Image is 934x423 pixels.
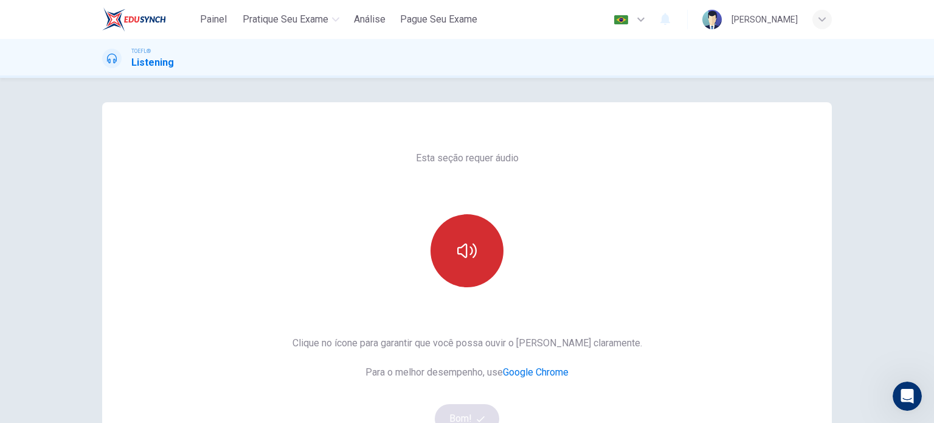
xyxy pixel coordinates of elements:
p: How can we help? [24,169,219,190]
button: Messages [81,311,162,360]
span: Pague Seu Exame [400,12,477,27]
button: Painel [194,9,233,30]
button: Análise [349,9,390,30]
span: Messages [101,341,143,350]
p: Hey [PERSON_NAME]. Welcome to EduSynch! [24,86,219,169]
span: Para o melhor desempenho, use [292,365,642,380]
span: Home [27,341,54,350]
button: Pague Seu Exame [395,9,482,30]
span: Análise [354,12,386,27]
div: Ask a question [25,216,184,229]
img: pt [614,15,629,24]
img: Profile picture [702,10,722,29]
h1: Listening [131,55,174,70]
span: Clique no ícone para garantir que você possa ouvir o [PERSON_NAME] claramente. [292,336,642,351]
span: Painel [200,12,227,27]
button: Search for help [18,264,226,288]
a: Google Chrome [503,366,569,378]
iframe: Intercom live chat [893,382,922,411]
div: CEFR Level Test Structure and Scoring System [18,293,226,328]
button: Help [162,311,243,360]
span: Pratique seu exame [243,12,328,27]
div: AI Agent and team can help [25,229,184,242]
img: Profile image for Fin [189,222,204,236]
button: Pratique seu exame [238,9,344,30]
div: CEFR Level Test Structure and Scoring System [25,298,204,323]
div: [PERSON_NAME] [732,12,798,27]
a: EduSynch logo [102,7,194,32]
span: Search for help [25,270,99,282]
div: Ask a questionAI Agent and team can helpProfile image for Fin [12,206,231,252]
span: Esta seção requer áudio [416,151,519,166]
span: Help [193,341,212,350]
span: TOEFL® [131,47,151,55]
img: EduSynch logo [102,7,166,32]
